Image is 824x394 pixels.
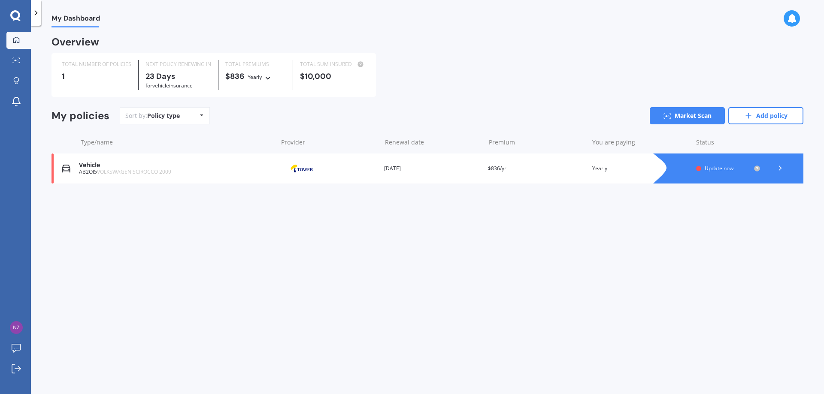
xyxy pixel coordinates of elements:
[300,60,366,69] div: TOTAL SUM INSURED
[696,138,760,147] div: Status
[62,164,70,173] img: Vehicle
[62,60,131,69] div: TOTAL NUMBER OF POLICIES
[62,72,131,81] div: 1
[384,164,481,173] div: [DATE]
[300,72,366,81] div: $10,000
[385,138,482,147] div: Renewal date
[705,165,733,172] span: Update now
[79,162,273,169] div: Vehicle
[79,169,273,175] div: AB2OI5
[225,72,286,81] div: $836
[145,71,176,81] b: 23 Days
[51,110,109,122] div: My policies
[281,138,378,147] div: Provider
[225,60,286,69] div: TOTAL PREMIUMS
[488,165,506,172] span: $836/yr
[145,60,211,69] div: NEXT POLICY RENEWING IN
[145,82,193,89] span: for Vehicle insurance
[280,160,323,177] img: Tower
[592,164,689,173] div: Yearly
[125,111,180,120] div: Sort by:
[51,38,99,46] div: Overview
[248,73,262,81] div: Yearly
[51,14,100,26] span: My Dashboard
[489,138,586,147] div: Premium
[728,107,803,124] a: Add policy
[97,168,171,175] span: VOLKSWAGEN SCIROCCO 2009
[650,107,725,124] a: Market Scan
[592,138,689,147] div: You are paying
[81,138,274,147] div: Type/name
[147,111,180,120] div: Policy type
[10,321,23,334] img: bc238964653450cd22237cced4457f9a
